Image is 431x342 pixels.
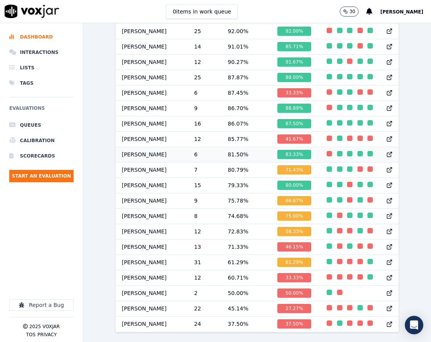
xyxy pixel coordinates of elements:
td: 31 [188,255,221,270]
td: [PERSON_NAME] [116,239,188,255]
span: [PERSON_NAME] [380,9,423,15]
td: [PERSON_NAME] [116,85,188,101]
td: 50.00 % [221,285,271,301]
div: 71.43 % [277,165,311,174]
td: 90.27 % [221,54,271,70]
div: 87.50 % [277,119,311,128]
td: [PERSON_NAME] [116,208,188,224]
td: 86.07 % [221,116,271,131]
td: [PERSON_NAME] [116,270,188,285]
td: 14 [188,39,221,54]
td: [PERSON_NAME] [116,224,188,239]
td: 16 [188,116,221,131]
td: 87.45 % [221,85,271,101]
div: 46.15 % [277,242,311,251]
div: 33.33 % [277,273,311,282]
div: 27.27 % [277,304,311,313]
div: 80.00 % [277,181,311,190]
td: 15 [188,178,221,193]
button: Privacy [37,332,57,338]
div: 50.00 % [277,288,311,298]
td: 79.33 % [221,178,271,193]
td: 81.50 % [221,147,271,162]
td: 91.01 % [221,39,271,54]
td: 80.79 % [221,162,271,178]
td: 37.50 % [221,316,271,332]
td: 60.71 % [221,270,271,285]
td: [PERSON_NAME] [116,54,188,70]
div: 41.67 % [277,134,311,144]
div: 33.33 % [277,88,311,97]
td: 25 [188,70,221,85]
td: [PERSON_NAME] [116,116,188,131]
p: 30 [349,8,355,15]
td: 75.78 % [221,193,271,208]
td: 45.14 % [221,301,271,316]
td: 12 [188,131,221,147]
td: 24 [188,316,221,332]
a: Calibration [9,133,74,148]
td: [PERSON_NAME] [116,70,188,85]
td: 12 [188,224,221,239]
div: 85.71 % [277,42,311,51]
p: 2025 Voxjar [29,324,60,330]
td: 22 [188,301,221,316]
a: Lists [9,60,74,75]
a: Tags [9,75,74,91]
td: 2 [188,285,221,301]
td: 87.87 % [221,70,271,85]
td: 8 [188,208,221,224]
td: 7 [188,162,221,178]
div: 37.50 % [277,319,311,329]
div: 75.00 % [277,211,311,221]
button: 0items in work queue [166,4,238,19]
td: [PERSON_NAME] [116,39,188,54]
td: 25 [188,23,221,39]
td: [PERSON_NAME] [116,147,188,162]
a: Queues [9,117,74,133]
td: 9 [188,101,221,116]
a: Interactions [9,45,74,60]
div: 83.33 % [277,150,311,159]
div: 61.29 % [277,258,311,267]
td: 92.00 % [221,23,271,39]
div: 88.89 % [277,104,311,113]
td: [PERSON_NAME] [116,193,188,208]
td: [PERSON_NAME] [116,301,188,316]
td: 74.68 % [221,208,271,224]
td: [PERSON_NAME] [116,23,188,39]
div: 58.33 % [277,227,311,236]
td: [PERSON_NAME] [116,316,188,332]
td: [PERSON_NAME] [116,255,188,270]
td: [PERSON_NAME] [116,162,188,178]
td: 71.33 % [221,239,271,255]
button: TOS [26,332,35,338]
td: 9 [188,193,221,208]
td: 61.29 % [221,255,271,270]
button: Report a Bug [9,299,74,311]
td: [PERSON_NAME] [116,101,188,116]
h6: Evaluations [9,104,74,117]
td: 6 [188,147,221,162]
td: [PERSON_NAME] [116,285,188,301]
td: 72.83 % [221,224,271,239]
td: 6 [188,85,221,101]
td: 13 [188,239,221,255]
a: Scorecards [9,148,74,164]
button: Start an Evaluation [9,170,74,182]
td: 12 [188,54,221,70]
li: Dashboard [9,29,74,45]
td: 85.77 % [221,131,271,147]
div: 91.67 % [277,57,311,67]
div: 92.00 % [277,27,311,36]
div: 88.00 % [277,73,311,82]
div: Open Intercom Messenger [405,316,423,334]
img: voxjar logo [5,5,59,18]
button: 30 [340,7,359,17]
td: 86.70 % [221,101,271,116]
